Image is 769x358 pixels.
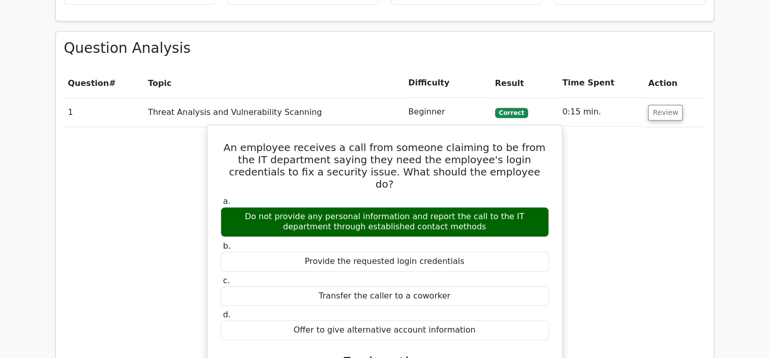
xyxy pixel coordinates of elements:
[221,252,549,272] div: Provide the requested login credentials
[648,105,683,121] button: Review
[64,40,705,57] h3: Question Analysis
[68,78,109,88] span: Question
[558,98,644,127] td: 0:15 min.
[144,69,404,98] th: Topic
[558,69,644,98] th: Time Spent
[220,141,550,190] h5: An employee receives a call from someone claiming to be from the IT department saying they need t...
[223,241,231,251] span: b.
[404,98,490,127] td: Beginner
[64,69,144,98] th: #
[491,69,559,98] th: Result
[221,207,549,237] div: Do not provide any personal information and report the call to the IT department through establis...
[404,69,490,98] th: Difficulty
[221,286,549,306] div: Transfer the caller to a coworker
[223,196,231,206] span: a.
[64,98,144,127] td: 1
[223,310,231,319] span: d.
[644,69,705,98] th: Action
[495,108,528,118] span: Correct
[221,320,549,340] div: Offer to give alternative account information
[144,98,404,127] td: Threat Analysis and Vulnerability Scanning
[223,276,230,285] span: c.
